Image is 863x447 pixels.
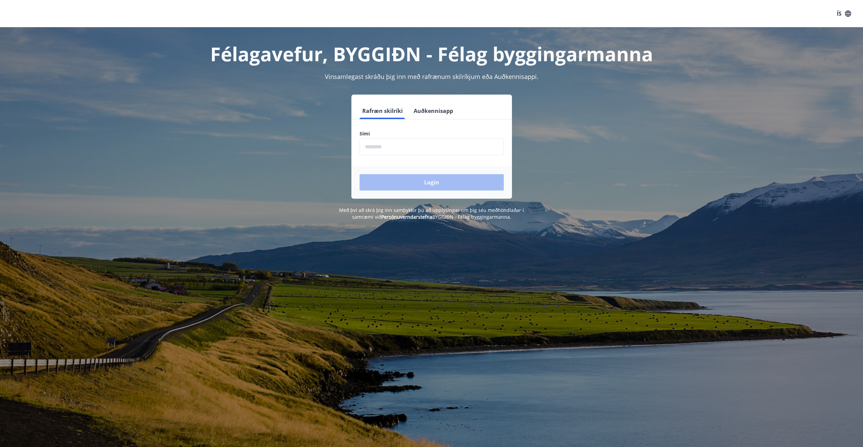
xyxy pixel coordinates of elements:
span: Vinsamlegast skráðu þig inn með rafrænum skilríkjum eða Auðkennisappi. [325,72,538,81]
button: Rafræn skilríki [360,103,405,119]
h1: Félagavefur, BYGGIÐN - Félag byggingarmanna [195,41,668,67]
span: Með því að skrá þig inn samþykkir þú að upplýsingar um þig séu meðhöndlaðar í samræmi við BYGGIÐN... [339,207,524,220]
a: Persónuverndarstefna [381,214,432,220]
button: Auðkennisapp [411,103,456,119]
button: ÍS [833,7,855,20]
label: Sími [360,130,504,137]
